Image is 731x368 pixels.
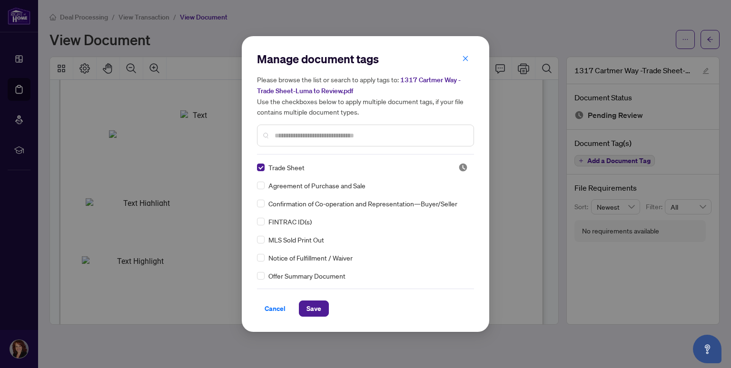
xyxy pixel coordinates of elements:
[693,335,721,363] button: Open asap
[268,252,353,263] span: Notice of Fulfillment / Waiver
[268,162,305,173] span: Trade Sheet
[268,180,365,191] span: Agreement of Purchase and Sale
[257,300,293,317] button: Cancel
[268,271,346,281] span: Offer Summary Document
[306,301,321,316] span: Save
[299,300,329,317] button: Save
[268,198,457,209] span: Confirmation of Co-operation and Representation—Buyer/Seller
[462,55,469,62] span: close
[458,163,468,172] span: Pending Review
[265,301,286,316] span: Cancel
[268,216,312,227] span: FINTRAC ID(s)
[257,74,474,117] h5: Please browse the list or search to apply tags to: Use the checkboxes below to apply multiple doc...
[257,51,474,67] h2: Manage document tags
[268,234,324,245] span: MLS Sold Print Out
[458,163,468,172] img: status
